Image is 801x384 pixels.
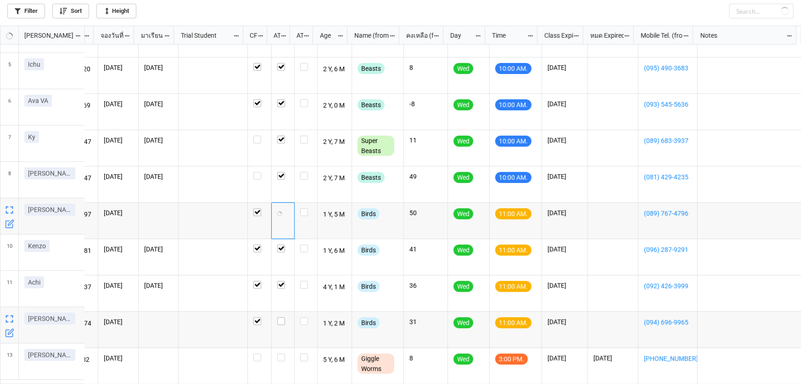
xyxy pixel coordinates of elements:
[409,63,442,72] p: 8
[409,354,442,363] p: 8
[96,4,136,18] a: Height
[144,99,173,109] p: [DATE]
[104,281,133,290] p: [DATE]
[454,99,473,110] div: Wed
[8,126,11,161] span: 7
[358,317,380,328] div: Birds
[548,208,582,218] p: [DATE]
[144,172,173,181] p: [DATE]
[28,96,48,105] p: Ava VA
[644,245,692,255] a: (096) 287-9291
[695,30,787,40] div: Notes
[548,245,582,254] p: [DATE]
[454,317,473,328] div: Wed
[644,208,692,218] a: (089) 767-4796
[7,4,45,18] a: Filter
[409,245,442,254] p: 41
[19,30,75,40] div: [PERSON_NAME] Name
[454,354,473,365] div: Wed
[323,245,347,258] p: 1 Y, 6 M
[323,281,347,294] p: 4 Y, 1 M
[28,60,40,69] p: Ichu
[495,172,532,183] div: 10:00 AM.
[495,354,528,365] div: 3:00 PM.
[104,245,133,254] p: [DATE]
[548,63,582,72] p: [DATE]
[495,99,532,110] div: 10:00 AM.
[314,30,338,40] div: Age
[644,99,692,109] a: (093) 545-5636
[358,208,380,219] div: Birds
[358,354,394,374] div: Giggle Worms
[409,99,442,109] p: -8
[454,245,473,256] div: Wed
[323,208,347,221] p: 1 Y, 5 M
[28,314,72,323] p: [PERSON_NAME]ปู
[144,136,173,145] p: [DATE]
[7,271,12,307] span: 11
[358,63,385,74] div: Beasts
[644,63,692,73] a: (095) 490-3683
[644,354,692,364] a: [PHONE_NUMBER]
[104,63,133,72] p: [DATE]
[644,136,692,146] a: (089) 683-3937
[548,136,582,145] p: [DATE]
[539,30,573,40] div: Class Expiration
[8,89,11,125] span: 6
[0,26,85,45] div: grid
[495,136,532,147] div: 10:00 AM.
[28,241,46,251] p: Kenzo
[445,30,475,40] div: Day
[104,99,133,109] p: [DATE]
[548,172,582,181] p: [DATE]
[548,281,582,290] p: [DATE]
[729,4,794,18] input: Search...
[409,172,442,181] p: 49
[104,354,133,363] p: [DATE]
[28,132,35,142] p: Ky
[135,30,164,40] div: มาเรียน
[594,354,633,363] p: [DATE]
[323,63,347,76] p: 2 Y, 6 M
[409,208,442,218] p: 50
[8,162,11,198] span: 8
[104,208,133,218] p: [DATE]
[291,30,304,40] div: ATK
[323,317,347,330] p: 1 Y, 2 M
[323,99,347,112] p: 2 Y, 0 M
[323,172,347,185] p: 2 Y, 7 M
[495,63,532,74] div: 10:00 AM.
[495,208,532,219] div: 11:00 AM.
[409,136,442,145] p: 11
[244,30,258,40] div: CF
[495,281,532,292] div: 11:00 AM.
[144,245,173,254] p: [DATE]
[104,172,133,181] p: [DATE]
[358,245,380,256] div: Birds
[175,30,233,40] div: Trial Student
[28,350,72,360] p: [PERSON_NAME]
[495,317,532,328] div: 11:00 AM.
[644,172,692,182] a: (081) 429-4235
[28,205,72,214] p: [PERSON_NAME]
[323,136,347,149] p: 2 Y, 7 M
[28,169,72,178] p: [PERSON_NAME]
[454,281,473,292] div: Wed
[548,99,582,109] p: [DATE]
[7,344,12,379] span: 13
[454,172,473,183] div: Wed
[28,278,40,287] p: Achi
[358,172,385,183] div: Beasts
[454,63,473,74] div: Wed
[409,317,442,327] p: 31
[454,136,473,147] div: Wed
[104,317,133,327] p: [DATE]
[52,4,89,18] a: Sort
[144,281,173,290] p: [DATE]
[144,63,173,72] p: [DATE]
[323,354,347,367] p: 5 Y, 6 M
[8,53,11,89] span: 5
[409,281,442,290] p: 36
[644,281,692,291] a: (092) 426-3999
[487,30,527,40] div: Time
